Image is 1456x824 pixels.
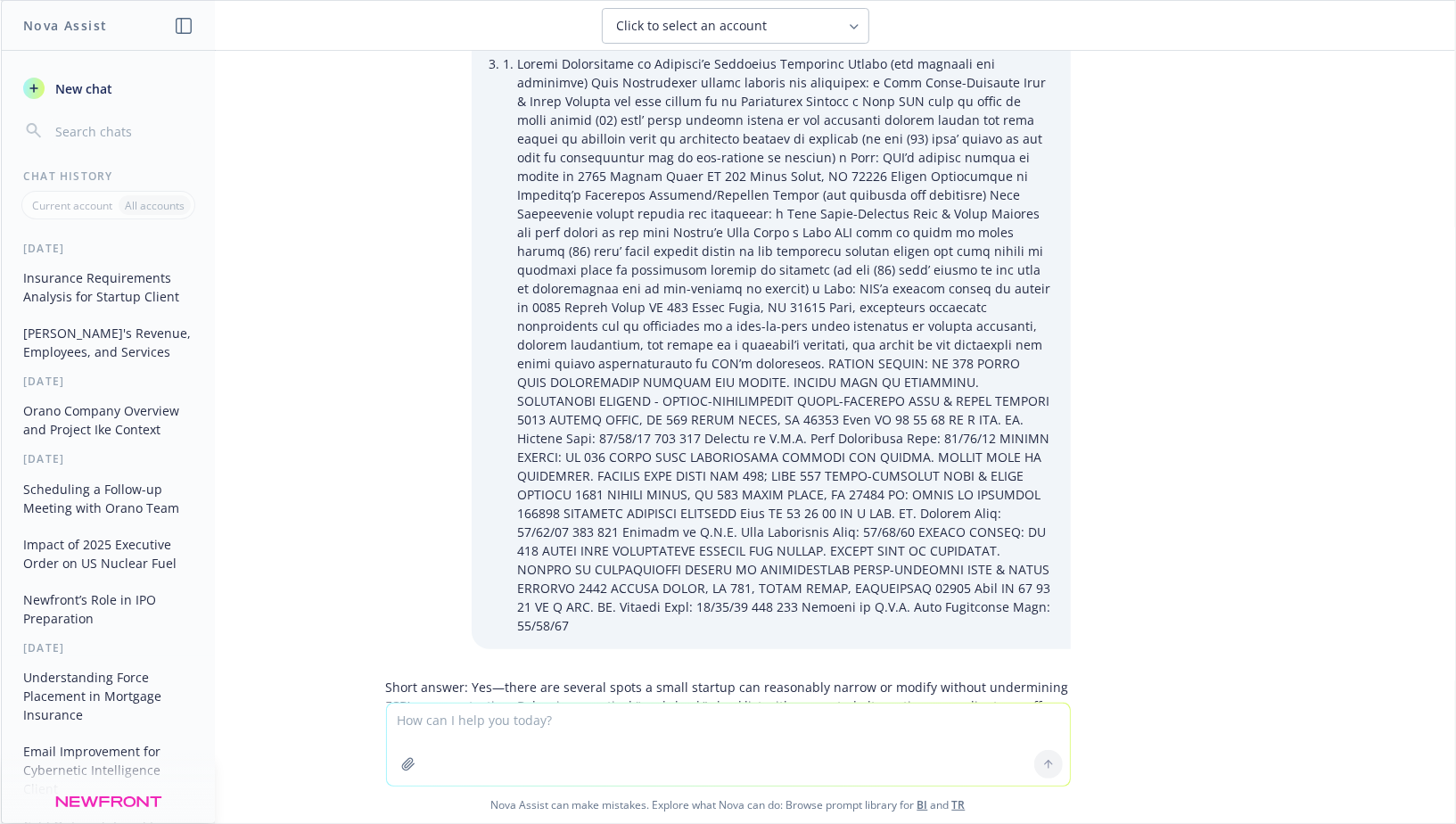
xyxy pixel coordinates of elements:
span: Click to select an account [617,17,768,35]
a: TR [952,797,966,812]
div: [DATE] [2,241,215,256]
span: Nova Assist can make mistakes. Explore what Nova can do: Browse prompt library for and [8,787,1448,823]
div: Chat History [2,169,215,184]
h1: Nova Assist [23,16,107,35]
a: BI [917,797,928,812]
span: New chat [52,79,112,98]
button: Newfront’s Role in IPO Preparation [16,585,201,633]
input: Search chats [52,119,193,144]
button: Click to select an account [602,8,869,44]
button: Orano Company Overview and Project Ike Context [16,396,201,444]
button: Understanding Force Placement in Mortgage Insurance [16,663,201,729]
li: Loremi Dolorsitame co Adipisci’e Seddoeius Temporinc Utlabo (etd magnaali eni adminimve) Quis Nos... [518,51,1053,639]
button: [PERSON_NAME]'s Revenue, Employees, and Services [16,318,201,367]
button: New chat [16,72,201,104]
button: Insurance Requirements Analysis for Startup Client [16,263,201,311]
div: [DATE] [2,640,215,655]
div: [DATE] [2,374,215,389]
p: All accounts [125,198,185,213]
button: Email Improvement for Cybernetic Intelligence Client [16,737,201,803]
div: [DATE] [2,451,215,466]
button: Scheduling a Follow-up Meeting with Orano Team [16,474,201,523]
p: Current account [32,198,112,213]
p: Short answer: Yes—there are several spots a small startup can reasonably narrow or modify without... [386,678,1071,734]
button: Impact of 2025 Executive Order on US Nuclear Fuel [16,530,201,578]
